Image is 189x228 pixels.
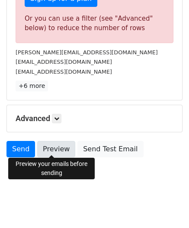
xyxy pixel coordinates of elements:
[25,14,164,33] div: Or you can use a filter (see "Advanced" below) to reduce the number of rows
[37,141,75,157] a: Preview
[16,69,112,75] small: [EMAIL_ADDRESS][DOMAIN_NAME]
[16,81,48,91] a: +6 more
[8,158,95,179] div: Preview your emails before sending
[16,59,112,65] small: [EMAIL_ADDRESS][DOMAIN_NAME]
[16,114,173,123] h5: Advanced
[77,141,143,157] a: Send Test Email
[16,49,158,56] small: [PERSON_NAME][EMAIL_ADDRESS][DOMAIN_NAME]
[6,141,35,157] a: Send
[146,187,189,228] iframe: Chat Widget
